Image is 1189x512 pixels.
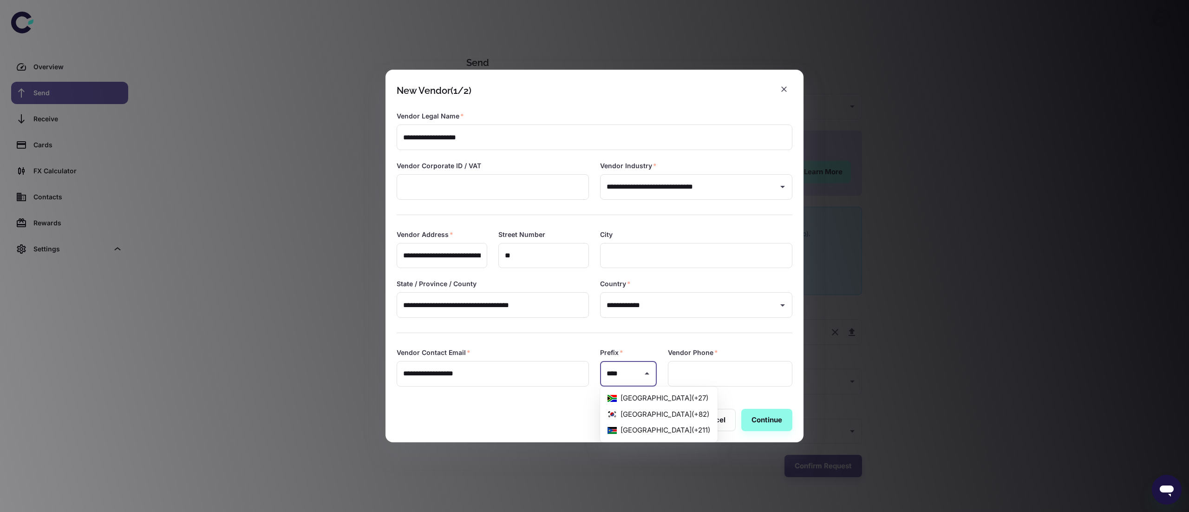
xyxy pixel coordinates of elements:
li: [GEOGRAPHIC_DATA] ( +82 ) [600,407,718,423]
label: Street Number [498,230,545,239]
label: Vendor Legal Name [397,112,464,121]
iframe: Button to launch messaging window [1152,475,1182,505]
label: City [600,230,613,239]
label: Vendor Industry [600,161,657,171]
label: State / Province / County [397,279,477,289]
label: Prefix [600,348,623,357]
div: New Vendor (1/2) [397,85,471,96]
li: [GEOGRAPHIC_DATA] ( +211 ) [600,422,718,439]
button: Close [640,367,653,380]
li: [GEOGRAPHIC_DATA] ( +27 ) [600,390,718,407]
button: Continue [741,409,792,431]
label: Vendor Corporate ID / VAT [397,161,481,171]
label: Country [600,279,631,289]
label: Vendor Address [397,230,453,239]
button: Open [776,299,789,312]
label: Vendor Phone [668,348,718,357]
button: Open [776,180,789,193]
label: Vendor Contact Email [397,348,470,357]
